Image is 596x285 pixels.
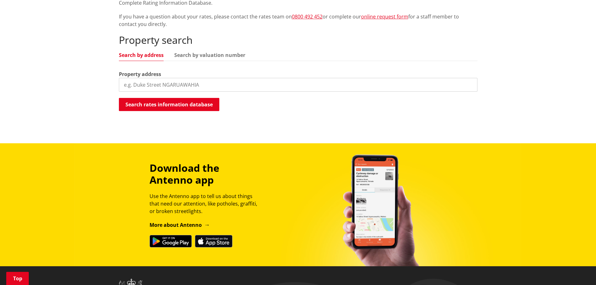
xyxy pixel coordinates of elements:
a: Top [6,272,29,285]
label: Property address [119,70,161,78]
a: Search by valuation number [174,53,245,58]
h3: Download the Antenno app [150,162,263,186]
p: Use the Antenno app to tell us about things that need our attention, like potholes, graffiti, or ... [150,192,263,215]
a: Search by address [119,53,164,58]
iframe: Messenger Launcher [567,259,590,281]
img: Get it on Google Play [150,235,192,247]
a: More about Antenno [150,221,210,228]
button: Search rates information database [119,98,219,111]
input: e.g. Duke Street NGARUAWAHIA [119,78,477,92]
h2: Property search [119,34,477,46]
p: If you have a question about your rates, please contact the rates team on or complete our for a s... [119,13,477,28]
a: online request form [361,13,408,20]
a: 0800 492 452 [292,13,323,20]
img: Download on the App Store [195,235,232,247]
